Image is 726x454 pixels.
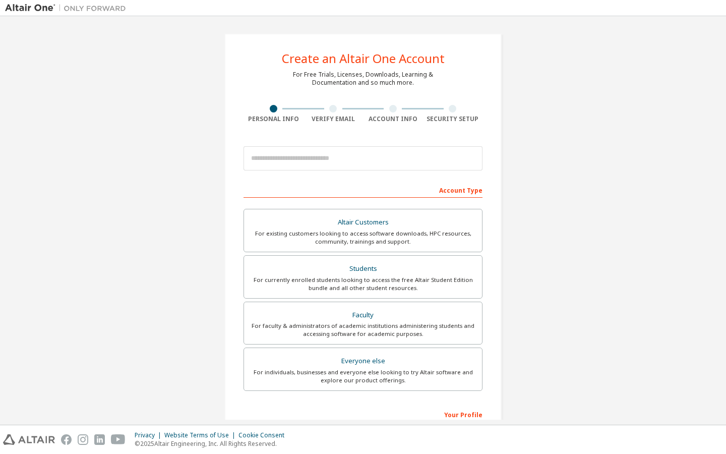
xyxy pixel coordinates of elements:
div: Account Info [363,115,423,123]
img: instagram.svg [78,434,88,445]
div: Privacy [135,431,164,439]
div: For individuals, businesses and everyone else looking to try Altair software and explore our prod... [250,368,476,384]
div: Website Terms of Use [164,431,238,439]
div: Altair Customers [250,215,476,230]
div: For faculty & administrators of academic institutions administering students and accessing softwa... [250,322,476,338]
img: linkedin.svg [94,434,105,445]
div: For currently enrolled students looking to access the free Altair Student Edition bundle and all ... [250,276,476,292]
img: altair_logo.svg [3,434,55,445]
img: youtube.svg [111,434,126,445]
div: Personal Info [244,115,304,123]
div: For Free Trials, Licenses, Downloads, Learning & Documentation and so much more. [293,71,433,87]
div: Create an Altair One Account [282,52,445,65]
div: Security Setup [423,115,483,123]
img: Altair One [5,3,131,13]
div: Cookie Consent [238,431,290,439]
div: For existing customers looking to access software downloads, HPC resources, community, trainings ... [250,230,476,246]
div: Faculty [250,308,476,322]
div: Students [250,262,476,276]
div: Everyone else [250,354,476,368]
div: Your Profile [244,406,482,422]
div: Verify Email [304,115,364,123]
div: Account Type [244,182,482,198]
img: facebook.svg [61,434,72,445]
p: © 2025 Altair Engineering, Inc. All Rights Reserved. [135,439,290,448]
